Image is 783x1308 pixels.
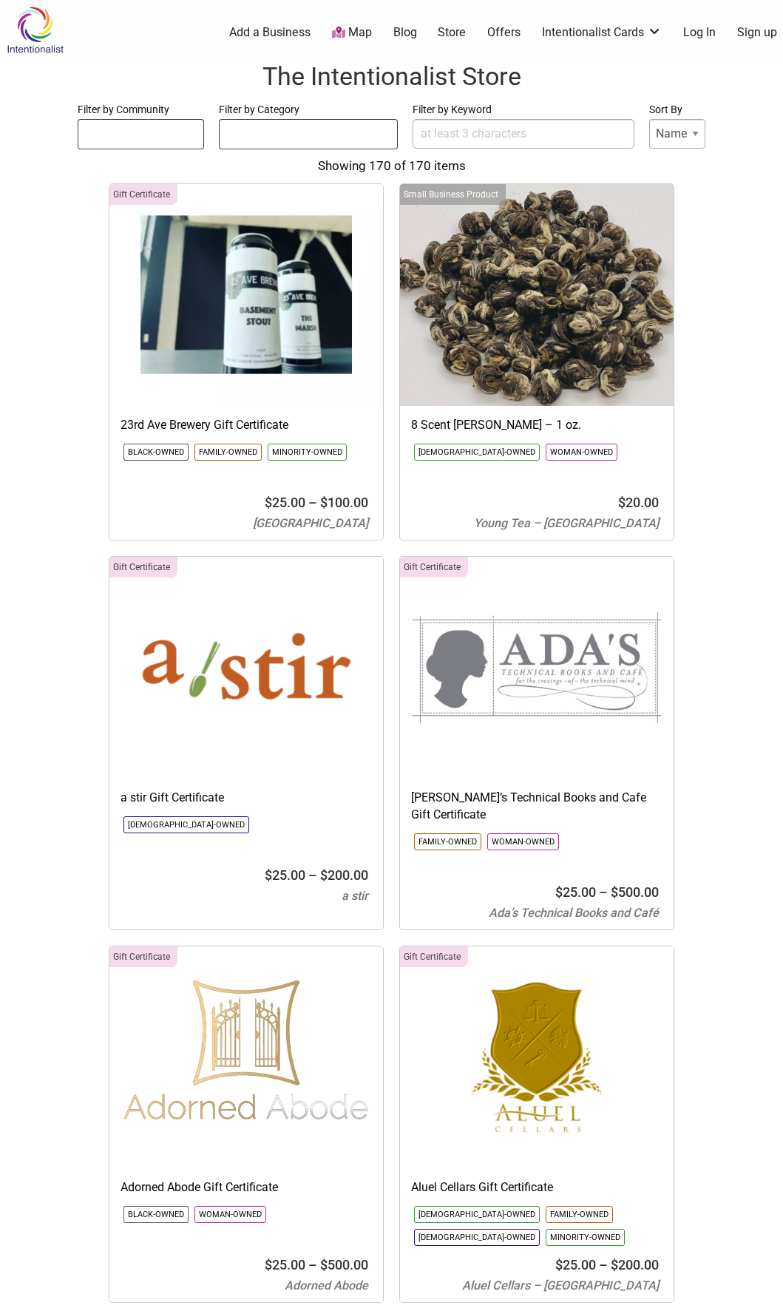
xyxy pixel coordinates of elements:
h3: a stir Gift Certificate [121,790,372,806]
div: Click to show only this category [109,557,177,577]
img: Young Tea 8 Scent Jasmine Green Pearl [400,184,674,406]
bdi: 25.00 [265,1257,305,1273]
li: Click to show only this community [123,1206,189,1223]
a: Sign up [737,24,777,41]
span: Adorned Abode [285,1278,368,1292]
bdi: 25.00 [265,495,305,510]
span: $ [320,1257,328,1273]
bdi: 200.00 [611,1257,659,1273]
h3: [PERSON_NAME]’s Technical Books and Cafe Gift Certificate [411,790,662,823]
li: Click to show only this community [123,816,249,833]
h3: 8 Scent [PERSON_NAME] – 1 oz. [411,417,662,433]
li: Click to show only this community [194,444,262,461]
div: Click to show only this category [109,946,177,967]
h3: 23rd Ave Brewery Gift Certificate [121,417,372,433]
span: $ [265,867,272,883]
span: – [308,495,317,510]
div: Showing 170 of 170 items [15,157,768,176]
a: Map [332,24,372,41]
span: $ [618,495,626,510]
h3: Adorned Abode Gift Certificate [121,1179,372,1196]
span: $ [320,867,328,883]
label: Sort By [649,101,705,119]
div: Click to show only this category [400,184,506,205]
bdi: 20.00 [618,495,659,510]
li: Click to show only this community [194,1206,266,1223]
li: Click to show only this community [414,833,481,850]
a: Add a Business [229,24,311,41]
bdi: 25.00 [555,884,596,900]
label: Filter by Community [78,101,205,119]
li: Click to show only this community [546,1229,625,1246]
a: Store [438,24,466,41]
span: $ [611,1257,618,1273]
bdi: 25.00 [265,867,305,883]
div: Click to show only this category [400,946,468,967]
li: Click to show only this community [487,833,559,850]
span: a stir [342,889,368,903]
span: $ [320,495,328,510]
label: Filter by Category [219,101,398,119]
span: $ [555,884,563,900]
bdi: 200.00 [320,867,368,883]
img: Adas Technical Books and Cafe Logo [400,557,674,779]
a: Blog [393,24,417,41]
li: Click to show only this community [546,444,617,461]
span: – [599,1257,608,1273]
bdi: 100.00 [320,495,368,510]
img: Aluel Cellars [400,946,674,1168]
li: Click to show only this community [414,1229,540,1246]
h3: Aluel Cellars Gift Certificate [411,1179,662,1196]
bdi: 25.00 [555,1257,596,1273]
li: Click to show only this community [414,444,540,461]
img: Adorned Abode Gift Certificates [109,946,383,1168]
span: $ [611,884,618,900]
span: – [308,867,317,883]
span: [GEOGRAPHIC_DATA] [253,516,368,530]
span: $ [265,495,272,510]
a: Intentionalist Cards [542,24,662,41]
span: $ [265,1257,272,1273]
div: Click to show only this category [109,184,177,205]
input: at least 3 characters [413,119,634,149]
li: Click to show only this community [414,1206,540,1223]
span: Young Tea – [GEOGRAPHIC_DATA] [474,516,659,530]
li: Click to show only this community [268,444,347,461]
bdi: 500.00 [320,1257,368,1273]
div: Click to show only this category [400,557,468,577]
span: – [599,884,608,900]
a: Log In [683,24,716,41]
span: – [308,1257,317,1273]
label: Filter by Keyword [413,101,634,119]
span: Ada’s Technical Books and Café [489,906,659,920]
h1: The Intentionalist Store [15,59,768,95]
span: Aluel Cellars – [GEOGRAPHIC_DATA] [462,1278,659,1292]
bdi: 500.00 [611,884,659,900]
li: Click to show only this community [123,444,189,461]
a: Offers [487,24,521,41]
li: Click to show only this community [546,1206,613,1223]
span: $ [555,1257,563,1273]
